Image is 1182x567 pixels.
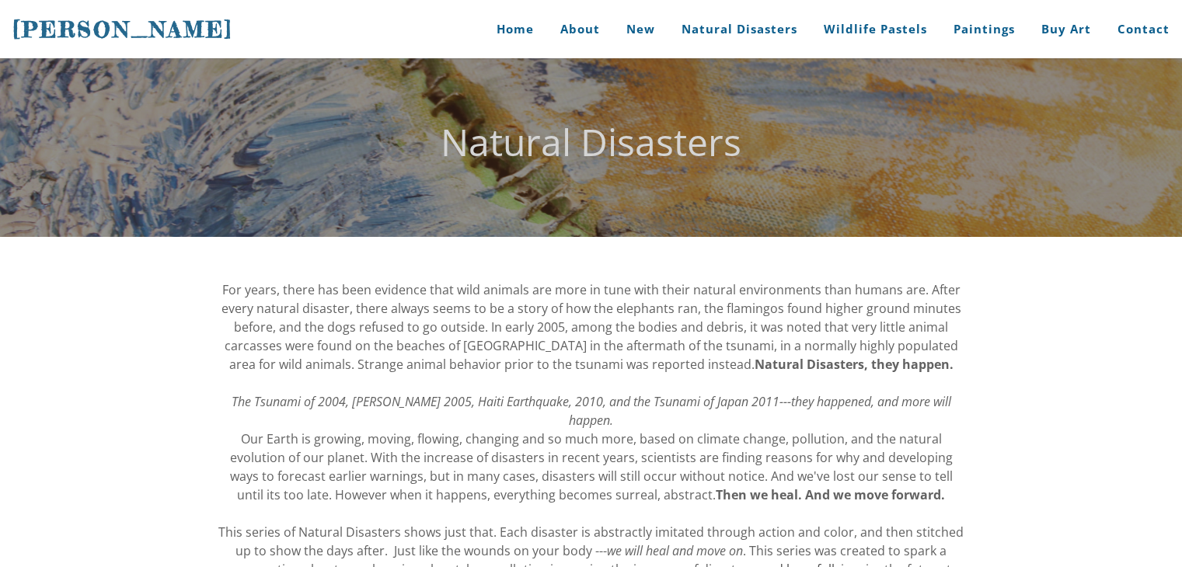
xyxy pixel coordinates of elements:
[12,15,233,44] a: [PERSON_NAME]
[607,542,743,559] em: we will heal and move on
[230,430,953,503] span: Our Earth is growing, moving, flowing, changing and so much more, based on climate change, pollut...
[12,16,233,43] span: [PERSON_NAME]
[232,393,951,429] em: The Tsunami of 2004, [PERSON_NAME] 2005, Haiti Earthquake, 2010, and the Tsunami of Japan 2011---...
[716,486,945,503] strong: Then we heal. And we move forward.
[755,356,954,373] strong: Natural Disasters, they happen.
[221,281,961,373] span: For years, there has been evidence that wild animals are more in tune with their natural environm...
[441,117,741,167] font: Natural Disasters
